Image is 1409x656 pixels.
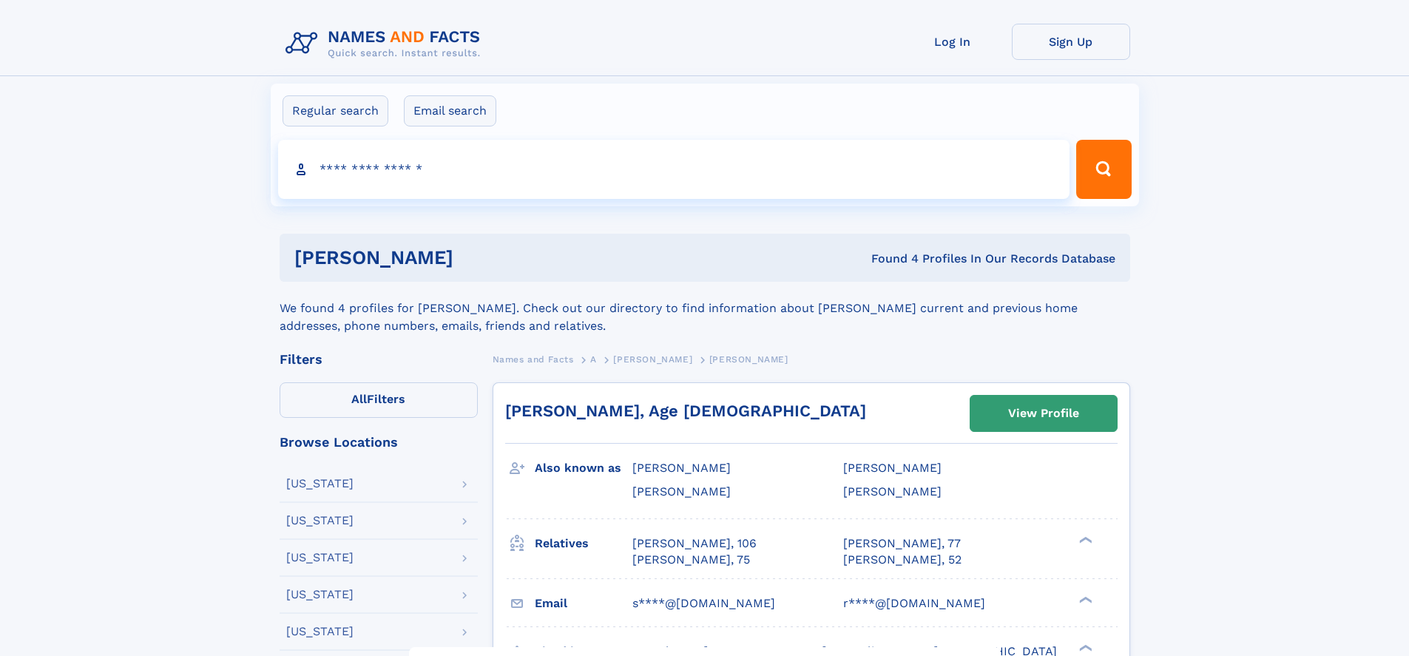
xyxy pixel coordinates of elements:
a: [PERSON_NAME], 106 [632,535,757,552]
label: Filters [280,382,478,418]
a: View Profile [970,396,1117,431]
span: [PERSON_NAME] [709,354,788,365]
div: ❯ [1075,595,1093,604]
div: [US_STATE] [286,552,354,564]
img: Logo Names and Facts [280,24,493,64]
h1: [PERSON_NAME] [294,248,663,267]
span: [PERSON_NAME] [613,354,692,365]
a: Sign Up [1012,24,1130,60]
div: [US_STATE] [286,589,354,601]
a: A [590,350,597,368]
div: We found 4 profiles for [PERSON_NAME]. Check out our directory to find information about [PERSON_... [280,282,1130,335]
div: ❯ [1075,535,1093,544]
label: Email search [404,95,496,126]
a: [PERSON_NAME], 75 [632,552,750,568]
a: [PERSON_NAME] [613,350,692,368]
span: [PERSON_NAME] [632,484,731,498]
div: Browse Locations [280,436,478,449]
label: Regular search [283,95,388,126]
a: Names and Facts [493,350,574,368]
div: [US_STATE] [286,478,354,490]
button: Search Button [1076,140,1131,199]
span: [PERSON_NAME] [632,461,731,475]
a: [PERSON_NAME], 52 [843,552,962,568]
h3: Also known as [535,456,632,481]
span: All [351,392,367,406]
span: [PERSON_NAME] [843,461,942,475]
div: [US_STATE] [286,515,354,527]
a: [PERSON_NAME], 77 [843,535,961,552]
div: Filters [280,353,478,366]
div: Found 4 Profiles In Our Records Database [662,251,1115,267]
div: ❯ [1075,643,1093,652]
h3: Relatives [535,531,632,556]
div: View Profile [1008,396,1079,430]
h3: Email [535,591,632,616]
a: Log In [893,24,1012,60]
span: [PERSON_NAME] [843,484,942,498]
a: [PERSON_NAME], Age [DEMOGRAPHIC_DATA] [505,402,866,420]
div: [US_STATE] [286,626,354,638]
input: search input [278,140,1070,199]
span: A [590,354,597,365]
